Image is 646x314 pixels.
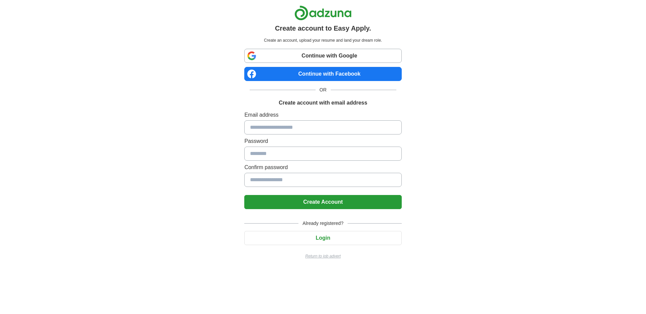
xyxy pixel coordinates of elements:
[244,137,401,145] label: Password
[244,49,401,63] a: Continue with Google
[275,23,371,33] h1: Create account to Easy Apply.
[294,5,352,21] img: Adzuna logo
[246,37,400,43] p: Create an account, upload your resume and land your dream role.
[244,111,401,119] label: Email address
[279,99,367,107] h1: Create account with email address
[316,86,331,93] span: OR
[244,235,401,241] a: Login
[298,220,347,227] span: Already registered?
[244,231,401,245] button: Login
[244,67,401,81] a: Continue with Facebook
[244,195,401,209] button: Create Account
[244,163,401,171] label: Confirm password
[244,253,401,259] a: Return to job advert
